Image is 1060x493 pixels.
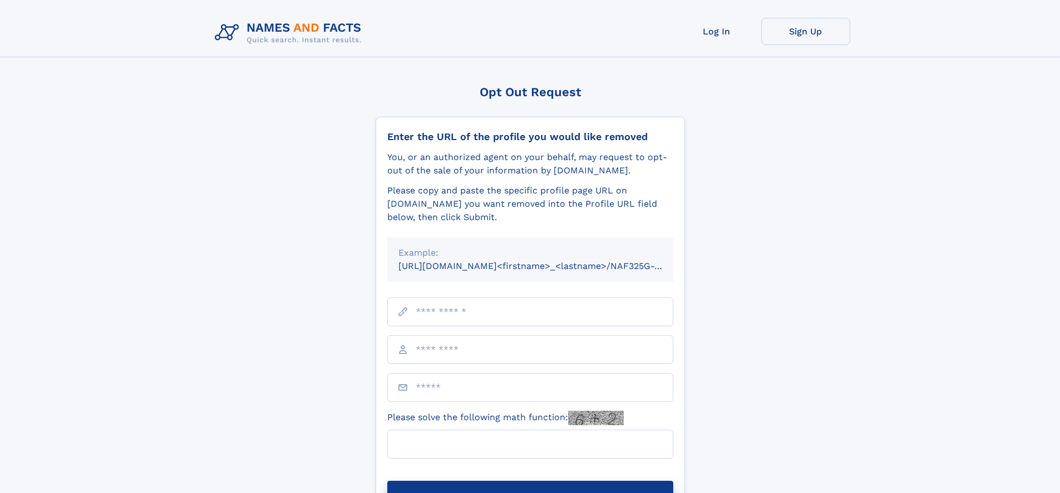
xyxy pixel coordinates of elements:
[210,18,371,48] img: Logo Names and Facts
[376,85,685,99] div: Opt Out Request
[387,184,673,224] div: Please copy and paste the specific profile page URL on [DOMAIN_NAME] you want removed into the Pr...
[398,246,662,260] div: Example:
[387,411,624,425] label: Please solve the following math function:
[387,151,673,177] div: You, or an authorized agent on your behalf, may request to opt-out of the sale of your informatio...
[761,18,850,45] a: Sign Up
[672,18,761,45] a: Log In
[387,131,673,143] div: Enter the URL of the profile you would like removed
[398,261,694,271] small: [URL][DOMAIN_NAME]<firstname>_<lastname>/NAF325G-xxxxxxxx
